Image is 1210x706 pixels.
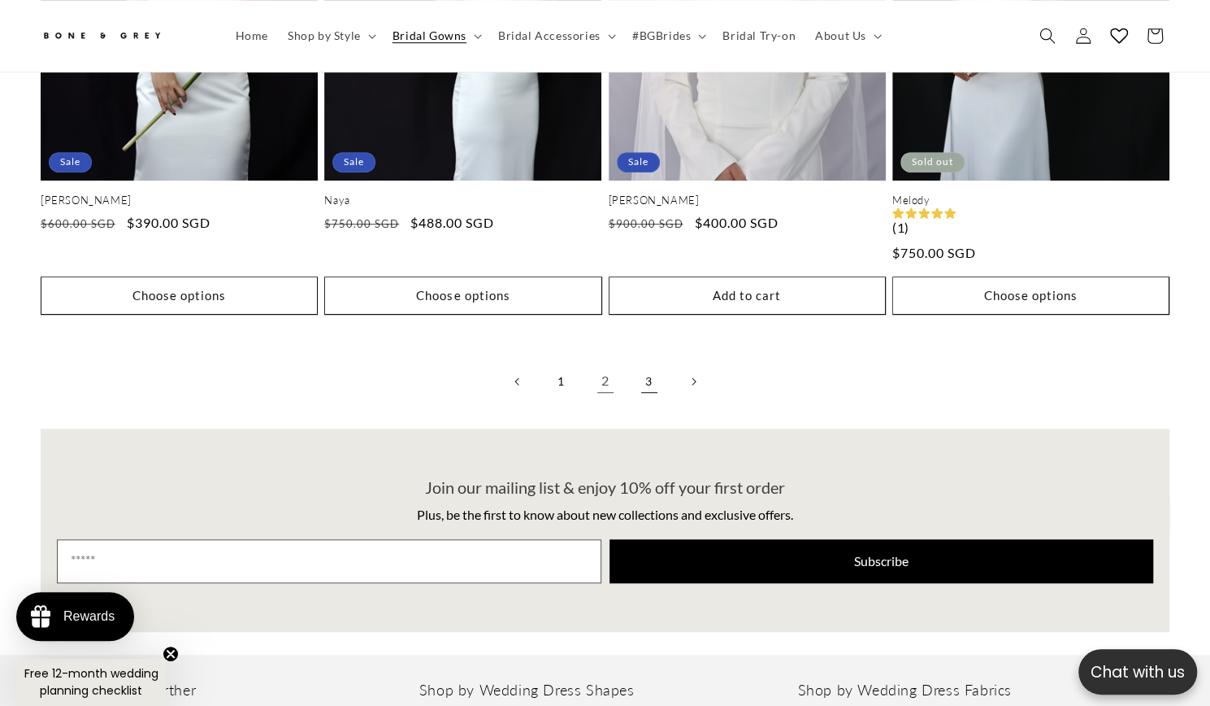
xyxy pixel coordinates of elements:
[16,659,166,706] div: Free 12-month wedding planning checklistClose teaser
[288,28,361,43] span: Shop by Style
[805,19,888,53] summary: About Us
[324,277,601,315] button: Choose options
[622,19,713,53] summary: #BGBrides
[631,364,667,399] a: Page 3
[163,646,179,662] button: Close teaser
[35,16,210,55] a: Bone and Grey Bridal
[425,477,785,497] span: Join our mailing list & enjoy 10% off your first order
[500,364,536,399] a: Previous page
[1078,660,1197,684] p: Chat with us
[226,19,278,53] a: Home
[498,28,601,43] span: Bridal Accessories
[41,194,318,207] a: [PERSON_NAME]
[419,681,791,699] h2: Shop by Wedding Dress Shapes
[544,364,579,399] a: Page 1
[63,609,115,624] div: Rewards
[383,19,488,53] summary: Bridal Gowns
[324,194,601,207] a: Naya
[675,364,711,399] a: Next page
[588,364,623,399] a: Page 2
[41,364,1169,399] nav: Pagination
[632,28,691,43] span: #BGBrides
[713,19,805,53] a: Bridal Try-on
[488,19,622,53] summary: Bridal Accessories
[1078,649,1197,695] button: Open chatbox
[236,28,268,43] span: Home
[1030,18,1065,54] summary: Search
[815,28,866,43] span: About Us
[41,681,413,699] h2: Get to know us further
[797,681,1169,699] h2: Shop by Wedding Dress Fabrics
[278,19,383,53] summary: Shop by Style
[609,277,886,315] button: Add to cart
[892,194,1169,207] a: Melody
[892,277,1169,315] button: Choose options
[722,28,796,43] span: Bridal Try-on
[41,277,318,315] button: Choose options
[392,28,466,43] span: Bridal Gowns
[57,539,601,583] input: Email
[609,194,886,207] a: [PERSON_NAME]
[41,23,163,50] img: Bone and Grey Bridal
[609,539,1154,583] button: Subscribe
[417,507,793,522] span: Plus, be the first to know about new collections and exclusive offers.
[24,665,158,699] span: Free 12-month wedding planning checklist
